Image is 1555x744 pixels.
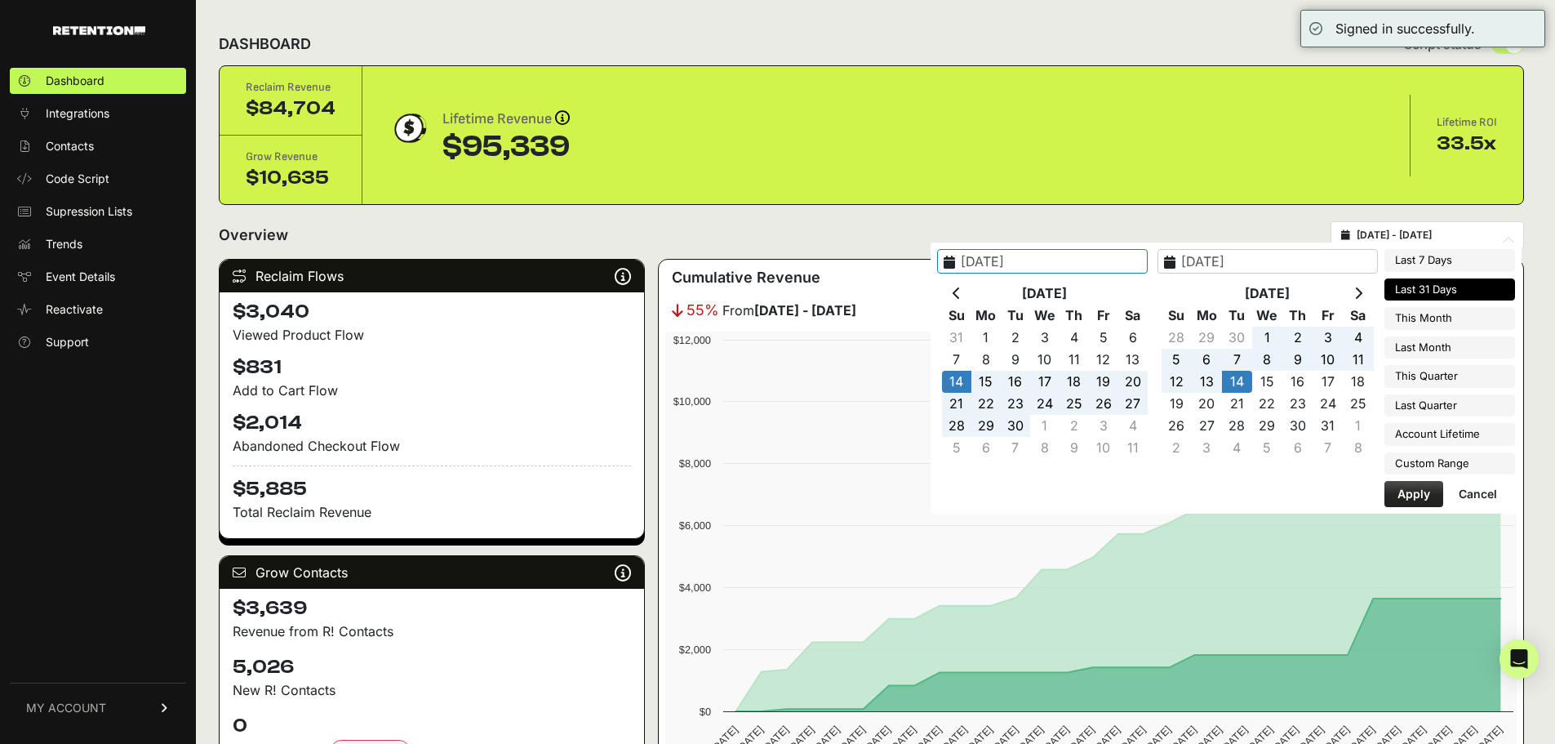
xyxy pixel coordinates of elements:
[10,264,186,290] a: Event Details
[942,327,971,349] td: 31
[1384,336,1515,359] li: Last Month
[1313,371,1343,393] td: 17
[1162,371,1192,393] td: 12
[10,68,186,94] a: Dashboard
[1384,394,1515,417] li: Last Quarter
[233,354,631,381] h4: $831
[942,305,971,327] th: Su
[246,149,335,165] div: Grow Revenue
[1343,393,1373,415] td: 25
[1313,327,1343,349] td: 3
[1313,415,1343,437] td: 31
[1384,423,1515,446] li: Account Lifetime
[1343,437,1373,459] td: 8
[46,301,103,318] span: Reactivate
[1384,278,1515,301] li: Last 31 Days
[10,166,186,192] a: Code Script
[1252,415,1282,437] td: 29
[1313,305,1343,327] th: Fr
[1030,415,1060,437] td: 1
[1001,371,1030,393] td: 16
[1162,437,1192,459] td: 2
[1089,371,1118,393] td: 19
[1192,393,1222,415] td: 20
[1060,371,1089,393] td: 18
[942,393,971,415] td: 21
[1162,415,1192,437] td: 26
[1089,327,1118,349] td: 5
[1252,349,1282,371] td: 8
[1118,371,1148,393] td: 20
[1282,327,1313,349] td: 2
[1089,305,1118,327] th: Fr
[1252,371,1282,393] td: 15
[10,683,186,733] a: MY ACCOUNT
[1030,393,1060,415] td: 24
[1118,305,1148,327] th: Sa
[1222,327,1252,349] td: 30
[1001,415,1030,437] td: 30
[1089,415,1118,437] td: 3
[46,171,109,187] span: Code Script
[1384,307,1515,330] li: This Month
[233,621,631,641] p: Revenue from R! Contacts
[1118,349,1148,371] td: 13
[10,133,186,159] a: Contacts
[1252,327,1282,349] td: 1
[219,33,311,56] h2: DASHBOARD
[1192,437,1222,459] td: 3
[1001,393,1030,415] td: 23
[10,198,186,225] a: Supression Lists
[1252,437,1282,459] td: 5
[971,437,1001,459] td: 6
[679,457,711,470] text: $8,000
[233,713,631,739] h4: 0
[1030,327,1060,349] td: 3
[233,436,631,456] div: Abandoned Checkout Flow
[1118,437,1148,459] td: 11
[219,224,288,247] h2: Overview
[46,334,89,350] span: Support
[233,680,631,700] p: New R! Contacts
[1282,437,1313,459] td: 6
[220,260,644,292] div: Reclaim Flows
[1335,19,1475,38] div: Signed in successfully.
[233,325,631,345] div: Viewed Product Flow
[10,100,186,127] a: Integrations
[1313,349,1343,371] td: 10
[1252,393,1282,415] td: 22
[389,108,429,149] img: dollar-coin-05c43ed7efb7bc0c12610022525b4bbbb207c7efeef5aecc26f025e68dcafac9.png
[673,334,711,346] text: $12,000
[971,415,1001,437] td: 29
[1192,305,1222,327] th: Mo
[1222,415,1252,437] td: 28
[246,79,335,96] div: Reclaim Revenue
[442,108,570,131] div: Lifetime Revenue
[1001,437,1030,459] td: 7
[1060,305,1089,327] th: Th
[1384,249,1515,272] li: Last 7 Days
[679,581,711,594] text: $4,000
[1162,327,1192,349] td: 28
[1313,393,1343,415] td: 24
[1343,415,1373,437] td: 1
[1192,371,1222,393] td: 13
[233,502,631,522] p: Total Reclaim Revenue
[1343,305,1373,327] th: Sa
[700,706,711,718] text: $0
[1384,365,1515,388] li: This Quarter
[233,654,631,680] h4: 5,026
[754,302,856,319] strong: [DATE] - [DATE]
[1118,415,1148,437] td: 4
[1118,393,1148,415] td: 27
[442,131,570,163] div: $95,339
[686,299,719,322] span: 55%
[1060,327,1089,349] td: 4
[942,371,971,393] td: 14
[1192,349,1222,371] td: 6
[1162,349,1192,371] td: 5
[10,296,186,323] a: Reactivate
[942,437,971,459] td: 5
[1089,437,1118,459] td: 10
[1282,349,1313,371] td: 9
